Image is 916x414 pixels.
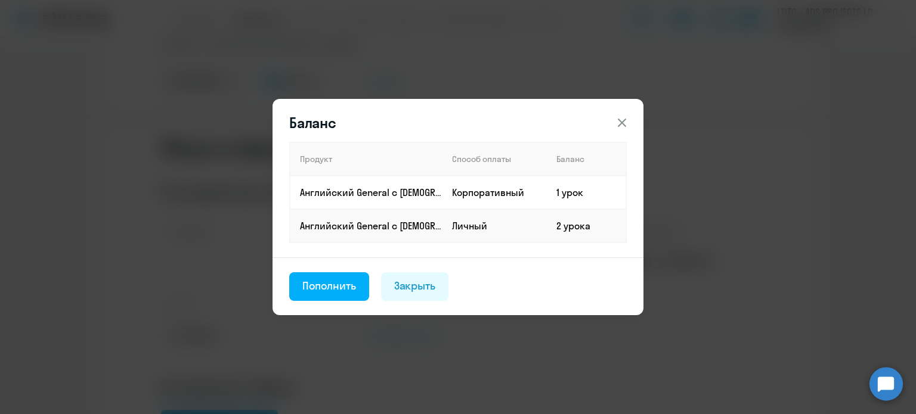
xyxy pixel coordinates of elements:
[300,186,442,199] p: Английский General с [DEMOGRAPHIC_DATA] преподавателем
[302,278,356,294] div: Пополнить
[547,176,626,209] td: 1 урок
[442,176,547,209] td: Корпоративный
[442,142,547,176] th: Способ оплаты
[290,142,442,176] th: Продукт
[273,113,643,132] header: Баланс
[300,219,442,232] p: Английский General с [DEMOGRAPHIC_DATA] преподавателем
[394,278,436,294] div: Закрыть
[547,142,626,176] th: Баланс
[547,209,626,242] td: 2 урока
[381,272,449,301] button: Закрыть
[442,209,547,242] td: Личный
[289,272,369,301] button: Пополнить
